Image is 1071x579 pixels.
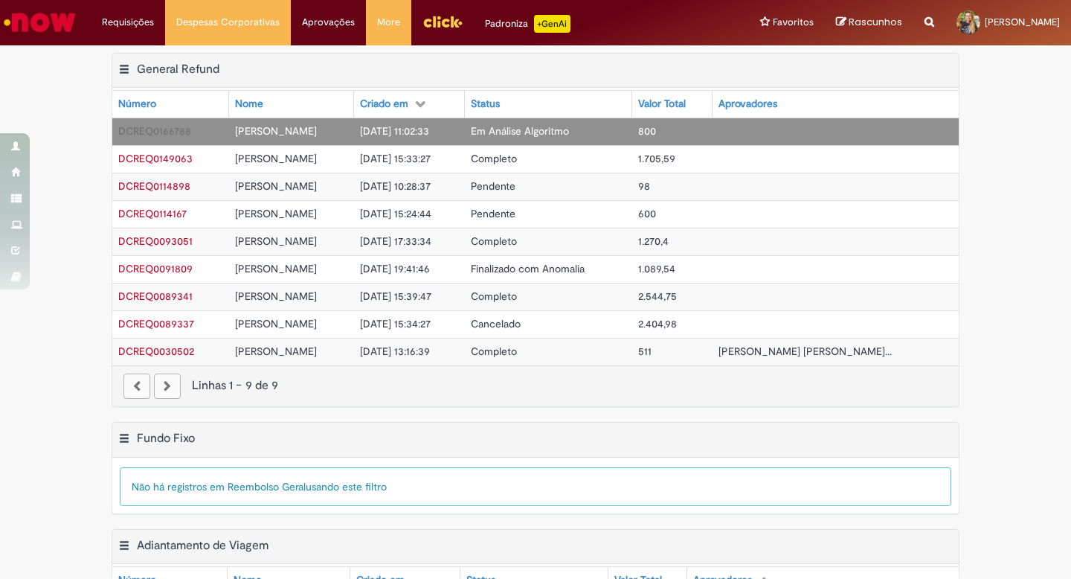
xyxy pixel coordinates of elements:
span: Despesas Corporativas [176,15,280,30]
span: DCREQ0030502 [118,345,194,358]
span: DCREQ0093051 [118,234,193,248]
span: [DATE] 15:34:27 [360,317,431,330]
h2: Fundo Fixo [137,431,195,446]
span: DCREQ0114898 [118,179,190,193]
div: Nome [235,97,263,112]
span: DCREQ0114167 [118,207,187,220]
span: Pendente [471,179,515,193]
span: [DATE] 15:33:27 [360,152,431,165]
span: [PERSON_NAME] [235,179,317,193]
div: Valor Total [638,97,686,112]
nav: paginação [112,365,959,406]
span: [PERSON_NAME] [235,345,317,358]
span: [DATE] 11:02:33 [360,124,429,138]
span: 1.705,59 [638,152,675,165]
span: [PERSON_NAME] [235,289,317,303]
h2: General Refund [137,62,219,77]
span: 1.089,54 [638,262,675,275]
span: Favoritos [773,15,814,30]
span: [DATE] 13:16:39 [360,345,430,358]
span: Completo [471,234,517,248]
a: Abrir Registro: DCREQ0166788 [118,124,191,138]
span: 511 [638,345,652,358]
span: Em Análise Algoritmo [471,124,569,138]
img: ServiceNow [1,7,78,37]
button: Adiantamento de Viagem Menu de contexto [118,538,130,557]
span: DCREQ0089341 [118,289,193,303]
span: Finalizado com Anomalia [471,262,585,275]
span: DCREQ0149063 [118,152,193,165]
span: [DATE] 10:28:37 [360,179,431,193]
a: Abrir Registro: DCREQ0149063 [118,152,193,165]
div: Status [471,97,500,112]
h2: Adiantamento de Viagem [137,538,268,553]
span: [DATE] 15:39:47 [360,289,431,303]
span: [DATE] 15:24:44 [360,207,431,220]
a: Abrir Registro: DCREQ0091809 [118,262,193,275]
span: Requisições [102,15,154,30]
a: Abrir Registro: DCREQ0089337 [118,317,194,330]
a: Abrir Registro: DCREQ0093051 [118,234,193,248]
span: 800 [638,124,656,138]
a: Abrir Registro: DCREQ0114167 [118,207,187,220]
img: click_logo_yellow_360x200.png [422,10,463,33]
span: 2.544,75 [638,289,677,303]
span: [PERSON_NAME] [235,152,317,165]
span: 600 [638,207,656,220]
span: [PERSON_NAME] [235,262,317,275]
span: Completo [471,152,517,165]
button: General Refund Menu de contexto [118,62,130,81]
span: 1.270,4 [638,234,669,248]
span: DCREQ0166788 [118,124,191,138]
span: [PERSON_NAME] [235,124,317,138]
span: DCREQ0091809 [118,262,193,275]
a: Abrir Registro: DCREQ0030502 [118,345,194,358]
div: Não há registros em Reembolso Geral [120,467,951,506]
span: More [377,15,400,30]
span: 98 [638,179,650,193]
span: 2.404,98 [638,317,677,330]
div: Criado em [360,97,408,112]
span: [PERSON_NAME] [985,16,1060,28]
span: [PERSON_NAME] [235,207,317,220]
span: DCREQ0089337 [118,317,194,330]
span: Aprovações [302,15,355,30]
p: +GenAi [534,15,570,33]
button: Fundo Fixo Menu de contexto [118,431,130,450]
span: [PERSON_NAME] [235,317,317,330]
a: Abrir Registro: DCREQ0114898 [118,179,190,193]
span: Completo [471,345,517,358]
div: Aprovadores [718,97,777,112]
span: [PERSON_NAME] [PERSON_NAME]... [718,345,892,358]
span: Pendente [471,207,515,220]
span: [DATE] 19:41:46 [360,262,430,275]
a: Rascunhos [836,16,902,30]
span: Rascunhos [849,15,902,29]
span: [PERSON_NAME] [235,234,317,248]
span: usando este filtro [306,480,387,493]
div: Padroniza [485,15,570,33]
span: [DATE] 17:33:34 [360,234,431,248]
div: Linhas 1 − 9 de 9 [123,377,948,394]
div: Número [118,97,156,112]
a: Abrir Registro: DCREQ0089341 [118,289,193,303]
span: Cancelado [471,317,521,330]
span: Completo [471,289,517,303]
